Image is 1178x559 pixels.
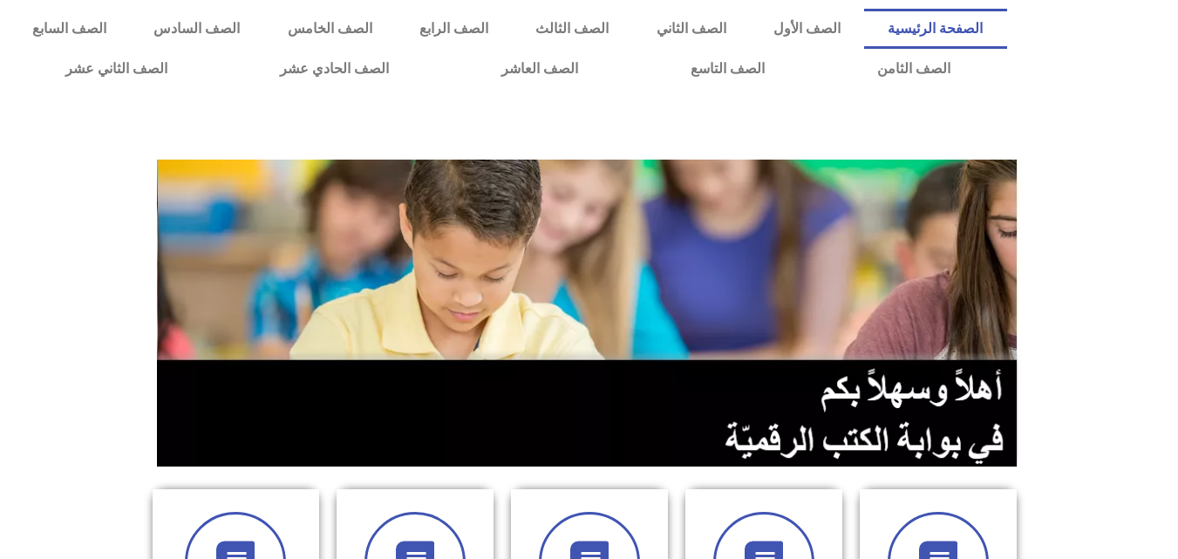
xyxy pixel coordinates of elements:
[396,9,512,49] a: الصف الرابع
[9,49,223,89] a: الصف الثاني عشر
[445,49,634,89] a: الصف العاشر
[750,9,864,49] a: الصف الأول
[821,49,1006,89] a: الصف الثامن
[130,9,263,49] a: الصف السادس
[9,9,130,49] a: الصف السابع
[223,49,445,89] a: الصف الحادي عشر
[512,9,632,49] a: الصف الثالث
[864,9,1006,49] a: الصفحة الرئيسية
[634,49,821,89] a: الصف التاسع
[633,9,750,49] a: الصف الثاني
[264,9,396,49] a: الصف الخامس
